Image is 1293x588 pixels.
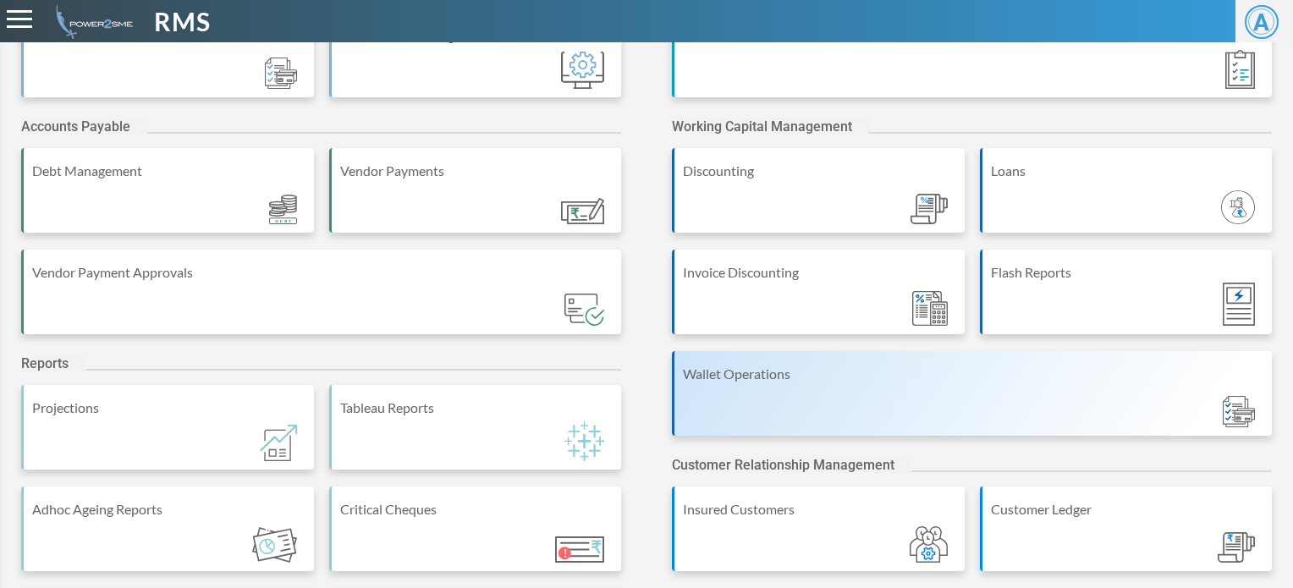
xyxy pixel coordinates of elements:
img: Module_ic [269,195,297,225]
div: Critical Cheques [340,499,613,519]
a: Adhoc Ageing Reports Module_ic [21,486,314,588]
div: Wallet Operations [683,364,1263,384]
div: Insured Customers [683,499,956,519]
img: Module_ic [260,425,297,461]
img: Module_ic [1218,532,1255,563]
div: Flash Reports [991,262,1264,283]
a: Customer Ledger Module_ic [980,486,1273,588]
a: Insured Customers Module_ic [672,486,965,588]
h2: Reports [21,355,85,371]
span: A [1245,5,1279,39]
div: Projections [32,398,305,418]
img: Module_ic [265,58,297,89]
a: Vendor Payment Approvals Module_ic [21,250,621,351]
img: Module_ic [910,526,947,563]
a: Wallet Operations Module_ic [672,351,1272,453]
h2: Working Capital Management [672,118,869,135]
div: Discounting [683,161,956,181]
div: Vendor Payment Approvals [32,262,613,283]
div: Loans [991,161,1264,181]
h2: Customer Relationship Management [672,457,911,473]
a: Letters Of Credit Module_ic [672,13,1272,114]
img: Module_ic [564,294,604,326]
img: Module_ic [911,194,948,225]
img: Module_ic [1225,50,1255,89]
a: Critical Cheques Module_ic [329,486,622,588]
div: Invoice Discounting [683,262,956,283]
img: Module_ic [912,291,948,327]
span: RMS [154,3,211,41]
a: Vendor Payments Module_ic [329,148,622,250]
a: Debt Management Module_ic [21,148,314,250]
img: Module_ic [561,52,604,89]
div: Vendor Payments [340,161,613,181]
img: Module_ic [1221,190,1255,224]
img: Module_ic [252,527,297,563]
a: Notification Settings Module_ic [329,13,622,114]
a: Debit Notes Module_ic [21,13,314,114]
a: Loans Module_ic [980,148,1273,250]
a: Tableau Reports Module_ic [329,385,622,486]
div: Adhoc Ageing Reports [32,499,305,519]
a: Discounting Module_ic [672,148,965,250]
img: Module_ic [564,421,604,461]
h2: Accounts Payable [21,118,147,135]
a: Flash Reports Module_ic [980,250,1273,351]
div: Debt Management [32,161,305,181]
img: Module_ic [561,198,604,224]
div: Customer Ledger [991,499,1264,519]
img: Module_ic [1223,283,1255,326]
div: Tableau Reports [340,398,613,418]
img: Module_ic [555,536,604,563]
img: admin [49,4,133,39]
a: Projections Module_ic [21,385,314,486]
img: Module_ic [1223,396,1255,427]
a: Invoice Discounting Module_ic [672,250,965,351]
